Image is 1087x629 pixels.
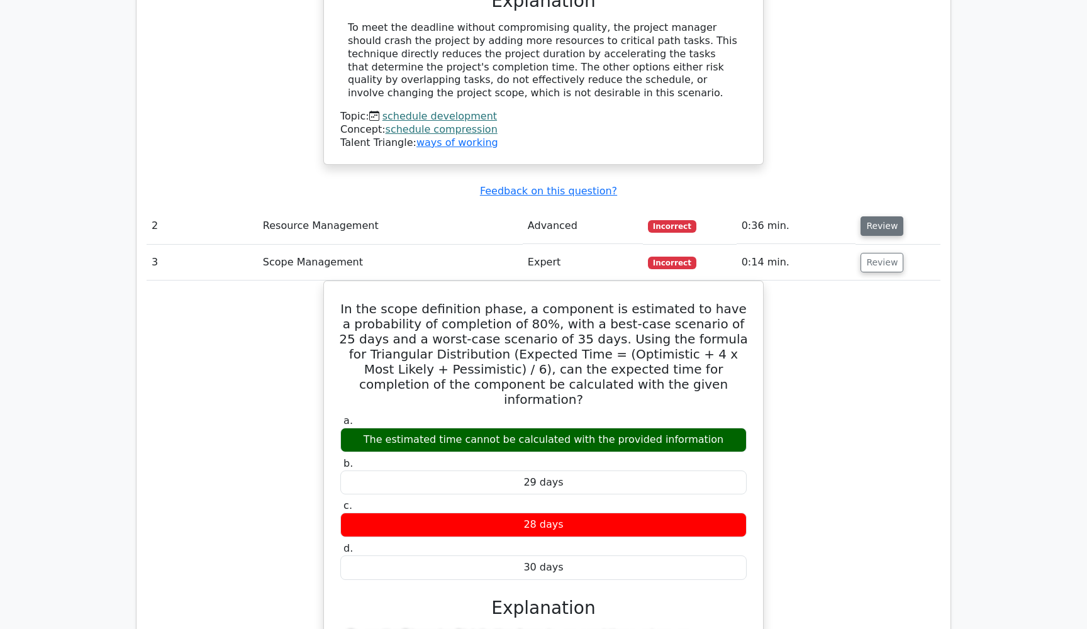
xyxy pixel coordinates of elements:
[343,457,353,469] span: b.
[258,208,523,244] td: Resource Management
[861,216,903,236] button: Review
[340,123,747,136] div: Concept:
[340,110,747,149] div: Talent Triangle:
[340,513,747,537] div: 28 days
[382,110,497,122] a: schedule development
[480,185,617,197] a: Feedback on this question?
[343,415,353,426] span: a.
[648,257,696,269] span: Incorrect
[386,123,498,135] a: schedule compression
[861,253,903,272] button: Review
[523,245,643,281] td: Expert
[648,220,696,233] span: Incorrect
[343,542,353,554] span: d.
[339,301,748,407] h5: In the scope definition phase, a component is estimated to have a probability of completion of 80...
[737,245,856,281] td: 0:14 min.
[340,110,747,123] div: Topic:
[523,208,643,244] td: Advanced
[737,208,856,244] td: 0:36 min.
[340,555,747,580] div: 30 days
[343,499,352,511] span: c.
[147,245,258,281] td: 3
[340,470,747,495] div: 29 days
[348,21,739,100] div: To meet the deadline without compromising quality, the project manager should crash the project b...
[348,598,739,619] h3: Explanation
[416,136,498,148] a: ways of working
[258,245,523,281] td: Scope Management
[340,428,747,452] div: The estimated time cannot be calculated with the provided information
[147,208,258,244] td: 2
